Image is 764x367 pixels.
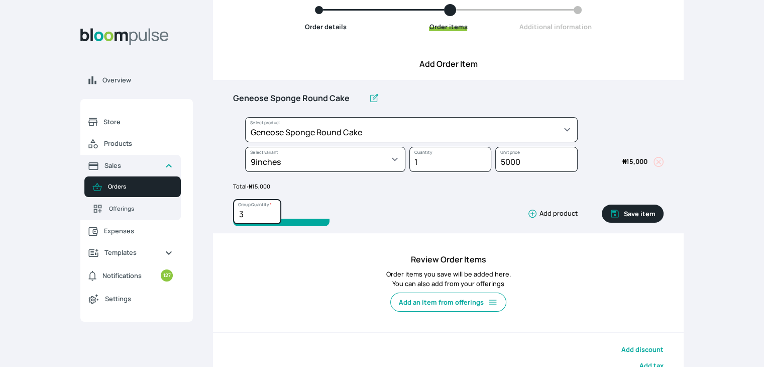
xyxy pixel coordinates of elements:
[104,139,173,148] span: Products
[109,205,173,213] span: Offerings
[429,22,467,31] span: Order items
[523,209,578,219] button: Add product
[104,161,157,170] span: Sales
[84,176,181,197] a: Orders
[622,157,647,166] span: 15,000
[80,155,181,176] a: Sales
[80,69,193,91] a: Overview
[80,111,181,133] a: Store
[621,345,664,354] button: Add discount
[249,182,270,190] span: 15,000
[80,28,169,45] img: Bloom Logo
[80,220,181,242] a: Expenses
[233,182,664,191] p: Total:
[80,242,181,263] a: Templates
[233,88,365,109] input: Untitled group *
[80,288,181,310] a: Settings
[305,22,347,31] span: Order details
[80,133,181,155] a: Products
[233,269,664,289] p: Order items you save will be added here. You can also add from your offerings
[80,263,181,288] a: Notifications127
[249,182,252,190] span: ₦
[104,248,157,257] span: Templates
[108,182,173,191] span: Orders
[84,197,181,220] a: Offerings
[105,294,173,304] span: Settings
[103,117,173,127] span: Store
[104,226,173,236] span: Expenses
[213,58,684,70] h4: Add Order Item
[390,293,506,312] button: Add an item from offerings
[102,271,142,281] span: Notifications
[161,269,173,282] small: 127
[622,157,626,166] span: ₦
[602,205,664,223] button: Save item
[233,253,664,265] h4: Review Order Items
[519,22,592,31] span: Additional information
[102,75,185,85] span: Overview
